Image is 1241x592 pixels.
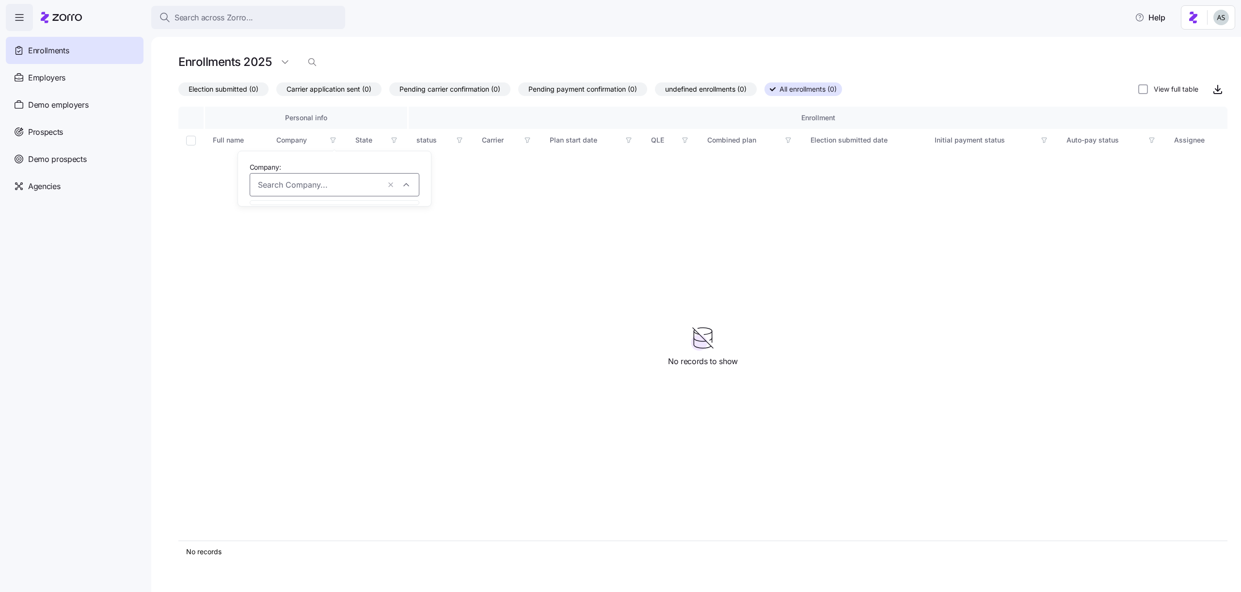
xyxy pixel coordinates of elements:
[6,118,143,145] a: Prospects
[482,135,520,145] div: Carrier
[175,12,253,24] span: Search across Zorro...
[1213,10,1229,25] img: c4d3a52e2a848ea5f7eb308790fba1e4
[416,112,1220,123] div: Enrollment
[213,135,259,145] div: Full name
[276,135,326,145] div: Company
[355,135,387,145] div: State
[935,135,1037,145] div: Initial payment status
[28,99,89,111] span: Demo employers
[6,91,143,118] a: Demo employers
[1066,135,1145,145] div: Auto-pay status
[28,72,65,84] span: Employers
[28,45,69,57] span: Enrollments
[6,64,143,91] a: Employers
[399,83,500,96] span: Pending carrier confirmation (0)
[258,178,380,191] input: Search Company...
[189,83,258,96] span: Election submitted (0)
[1135,12,1165,23] span: Help
[1127,8,1173,27] button: Help
[28,126,63,138] span: Prospects
[665,83,747,96] span: undefined enrollments (0)
[6,145,143,173] a: Demo prospects
[28,180,60,192] span: Agencies
[1148,84,1198,94] label: View full table
[178,54,271,69] h1: Enrollments 2025
[151,6,345,29] button: Search across Zorro...
[286,83,371,96] span: Carrier application sent (0)
[28,153,87,165] span: Demo prospects
[780,83,837,96] span: All enrollments (0)
[651,135,678,145] div: QLE
[213,112,399,123] div: Personal info
[707,135,781,145] div: Combined plan
[668,355,738,368] span: No records to show
[416,135,453,145] div: status
[6,173,143,200] a: Agencies
[811,135,918,145] div: Election submitted date
[6,37,143,64] a: Enrollments
[186,547,1220,557] div: No records
[528,83,637,96] span: Pending payment confirmation (0)
[1174,135,1220,145] div: Assignee
[550,135,622,145] div: Plan start date
[186,136,196,145] input: Select all records
[250,162,281,172] span: Company:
